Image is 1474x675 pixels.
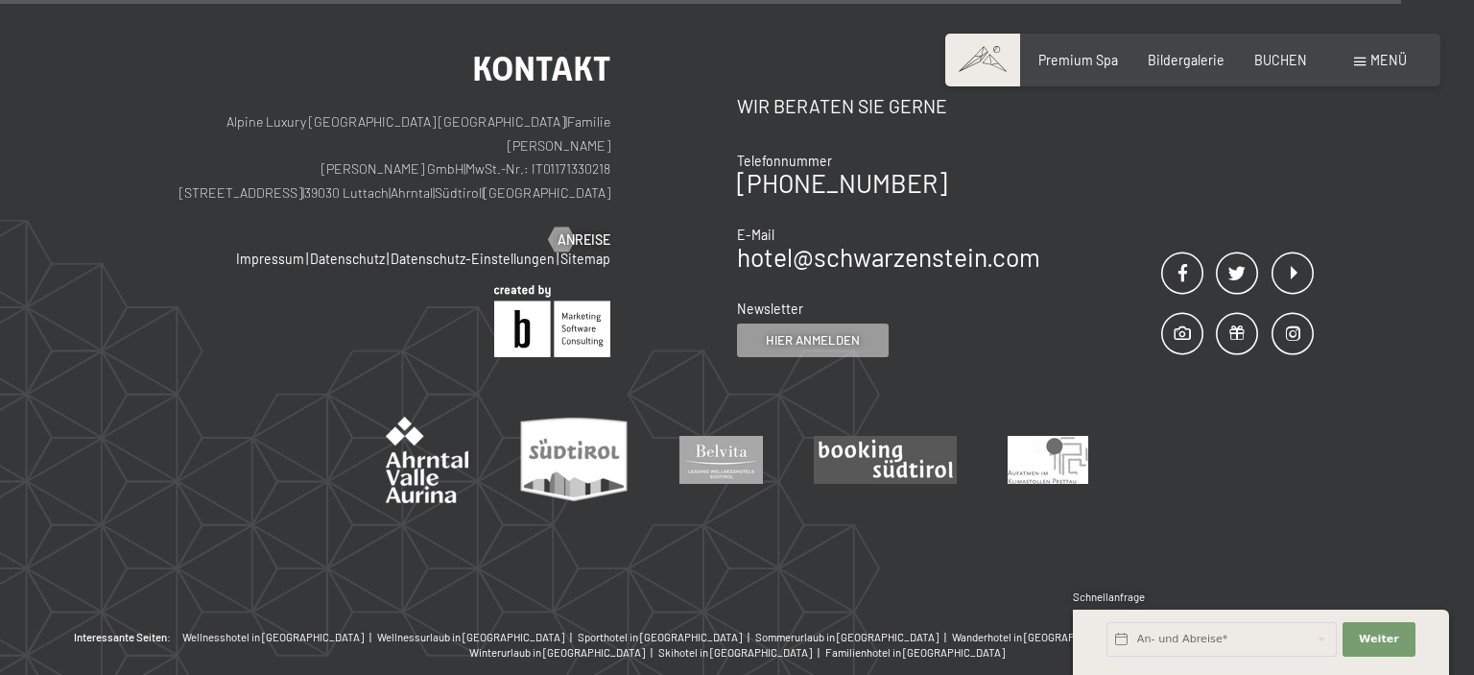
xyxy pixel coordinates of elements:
[766,331,860,349] span: Hier anmelden
[1073,591,1145,603] span: Schnellanfrage
[302,184,304,201] span: |
[814,646,825,659] span: |
[1038,52,1118,68] a: Premium Spa
[755,630,952,645] a: Sommerurlaub in [GEOGRAPHIC_DATA] |
[236,251,304,267] a: Impressum
[482,184,484,201] span: |
[565,113,567,130] span: |
[549,230,610,250] a: Anreise
[387,251,389,267] span: |
[469,646,645,659] span: Winterurlaub in [GEOGRAPHIC_DATA]
[472,49,610,88] span: Kontakt
[464,160,465,177] span: |
[366,631,377,643] span: |
[737,168,947,198] a: [PHONE_NUMBER]
[566,631,578,643] span: |
[469,645,658,661] a: Winterurlaub in [GEOGRAPHIC_DATA] |
[647,646,658,659] span: |
[1254,52,1307,68] a: BUCHEN
[658,646,812,659] span: Skihotel in [GEOGRAPHIC_DATA]
[558,230,610,250] span: Anreise
[940,631,952,643] span: |
[1343,622,1415,657] button: Weiter
[310,251,385,267] a: Datenschutz
[306,251,308,267] span: |
[952,630,1203,645] a: Wanderhotel in [GEOGRAPHIC_DATA] mit 4 Sternen |
[433,184,435,201] span: |
[755,631,939,643] span: Sommerurlaub in [GEOGRAPHIC_DATA]
[737,153,832,169] span: Telefonnummer
[952,631,1190,643] span: Wanderhotel in [GEOGRAPHIC_DATA] mit 4 Sternen
[737,242,1040,272] a: hotel@schwarzenstein.com
[1359,632,1399,647] span: Weiter
[551,383,709,402] span: Einwilligung Marketing*
[377,630,578,645] a: Wellnessurlaub in [GEOGRAPHIC_DATA] |
[1370,52,1407,68] span: Menü
[182,630,377,645] a: Wellnesshotel in [GEOGRAPHIC_DATA] |
[74,630,171,645] b: Interessante Seiten:
[737,301,803,317] span: Newsletter
[391,251,555,267] a: Datenschutz-Einstellungen
[1071,634,1075,647] span: 1
[182,631,364,643] span: Wellnesshotel in [GEOGRAPHIC_DATA]
[557,251,559,267] span: |
[744,631,755,643] span: |
[578,630,755,645] a: Sporthotel in [GEOGRAPHIC_DATA] |
[560,251,610,267] a: Sitemap
[658,645,825,661] a: Skihotel in [GEOGRAPHIC_DATA] |
[825,645,1005,661] a: Familienhotel in [GEOGRAPHIC_DATA]
[377,631,564,643] span: Wellnessurlaub in [GEOGRAPHIC_DATA]
[160,110,610,205] p: Alpine Luxury [GEOGRAPHIC_DATA] [GEOGRAPHIC_DATA] Familie [PERSON_NAME] [PERSON_NAME] GmbH MwSt.-...
[737,95,947,117] span: Wir beraten Sie gerne
[737,227,774,243] span: E-Mail
[494,285,610,357] img: Brandnamic GmbH | Leading Hospitality Solutions
[825,646,1005,659] span: Familienhotel in [GEOGRAPHIC_DATA]
[1148,52,1224,68] a: Bildergalerie
[389,184,391,201] span: |
[578,631,742,643] span: Sporthotel in [GEOGRAPHIC_DATA]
